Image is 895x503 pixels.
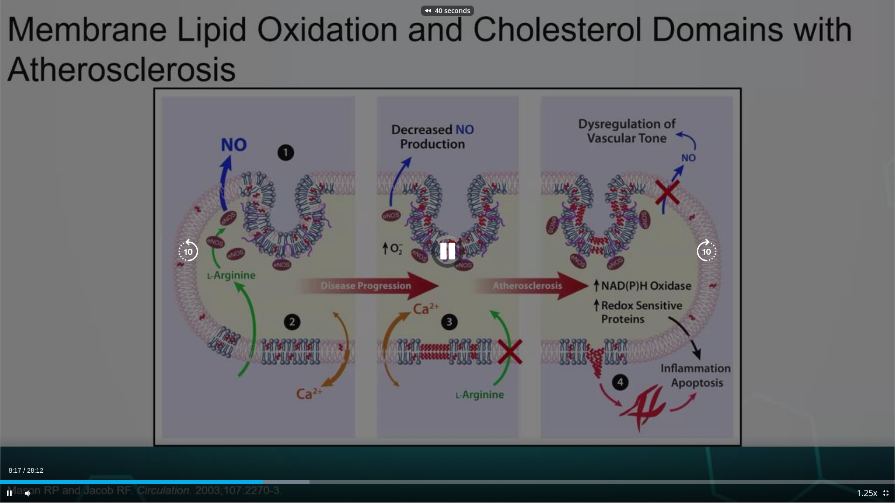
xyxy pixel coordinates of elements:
button: Mute [19,484,37,503]
button: Exit Fullscreen [876,484,895,503]
span: 28:12 [27,467,43,474]
p: 40 seconds [435,7,470,14]
button: Playback Rate [858,484,876,503]
span: 8:17 [8,467,21,474]
span: / [23,467,25,474]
